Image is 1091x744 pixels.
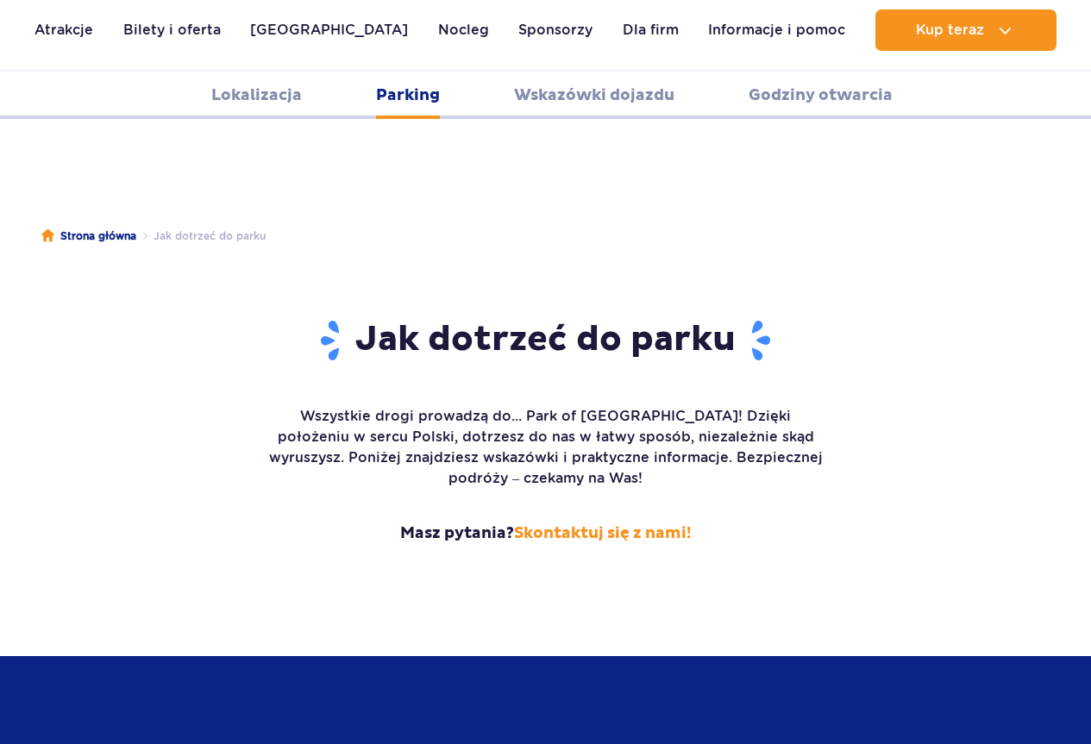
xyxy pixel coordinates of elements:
strong: Masz pytania? [266,523,826,544]
a: Informacje i pomoc [708,9,845,51]
a: Lokalizacja [211,72,302,119]
a: Atrakcje [34,9,93,51]
a: Sponsorzy [518,9,593,51]
a: Godziny otwarcia [749,72,893,119]
a: Wskazówki dojazdu [514,72,674,119]
span: Kup teraz [916,22,984,38]
a: Strona główna [41,228,136,245]
a: Dla firm [623,9,679,51]
a: Parking [376,72,440,119]
button: Kup teraz [875,9,1057,51]
p: Wszystkie drogi prowadzą do... Park of [GEOGRAPHIC_DATA]! Dzięki położeniu w sercu Polski, dotrze... [266,406,826,489]
a: Nocleg [438,9,489,51]
li: Jak dotrzeć do parku [136,228,266,245]
h1: Jak dotrzeć do parku [266,318,826,363]
a: [GEOGRAPHIC_DATA] [250,9,408,51]
a: Skontaktuj się z nami! [514,523,692,543]
a: Bilety i oferta [123,9,221,51]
